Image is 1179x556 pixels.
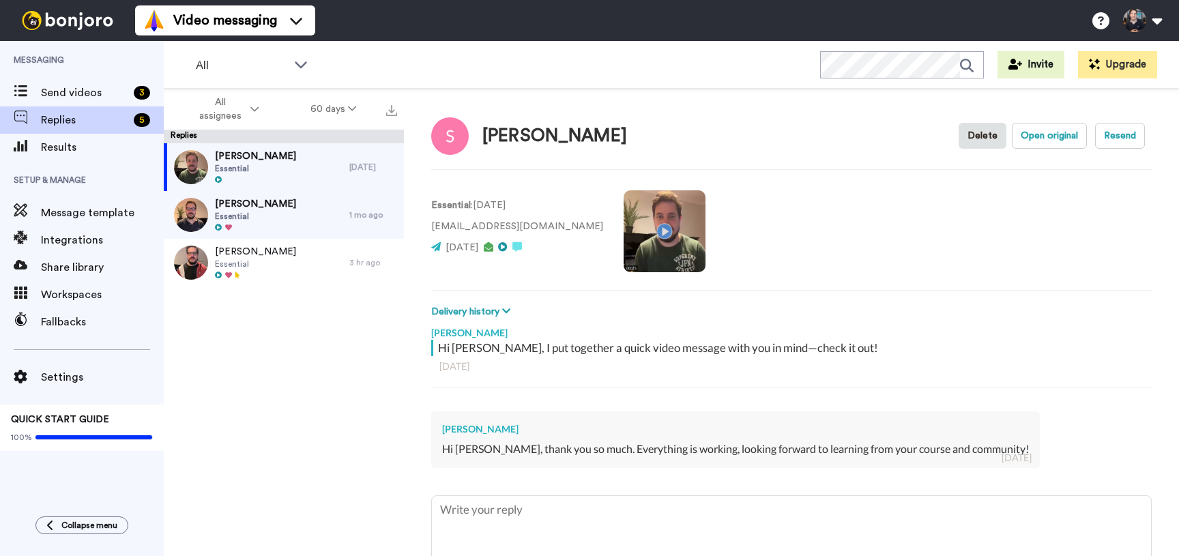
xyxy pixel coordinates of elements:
[1002,451,1032,465] div: [DATE]
[164,143,404,191] a: [PERSON_NAME]Essential[DATE]
[41,369,164,385] span: Settings
[1078,51,1157,78] button: Upgrade
[442,422,1029,436] div: [PERSON_NAME]
[1095,123,1145,149] button: Resend
[41,139,164,156] span: Results
[215,197,296,211] span: [PERSON_NAME]
[1012,123,1087,149] button: Open original
[215,245,296,259] span: [PERSON_NAME]
[11,432,32,443] span: 100%
[174,246,208,280] img: ad0ac35e-babd-460e-890d-76cb2374ebcf-thumb.jpg
[164,239,404,287] a: [PERSON_NAME]Essential3 hr ago
[431,304,514,319] button: Delivery history
[166,90,285,128] button: All assignees
[41,287,164,303] span: Workspaces
[431,220,603,234] p: [EMAIL_ADDRESS][DOMAIN_NAME]
[41,232,164,248] span: Integrations
[349,257,397,268] div: 3 hr ago
[438,340,1148,356] div: Hi [PERSON_NAME], I put together a quick video message with you in mind—check it out!
[215,211,296,222] span: Essential
[442,441,1029,457] div: Hi [PERSON_NAME], thank you so much. Everything is working, looking forward to learning from your...
[196,57,287,74] span: All
[382,99,401,119] button: Export all results that match these filters now.
[386,105,397,116] img: export.svg
[349,162,397,173] div: [DATE]
[41,85,128,101] span: Send videos
[41,259,164,276] span: Share library
[35,516,128,534] button: Collapse menu
[439,360,1144,373] div: [DATE]
[959,123,1006,149] button: Delete
[174,150,208,184] img: 33e20991-efa3-4acb-bc32-32028534ad9c-thumb.jpg
[41,205,164,221] span: Message template
[431,117,469,155] img: Image of Simon
[482,126,627,146] div: [PERSON_NAME]
[16,11,119,30] img: bj-logo-header-white.svg
[134,86,150,100] div: 3
[431,201,471,210] strong: Essential
[431,199,603,213] p: : [DATE]
[164,191,404,239] a: [PERSON_NAME]Essential1 mo ago
[61,520,117,531] span: Collapse menu
[215,149,296,163] span: [PERSON_NAME]
[215,259,296,269] span: Essential
[41,112,128,128] span: Replies
[174,198,208,232] img: 7fc07682-7cd9-4cf3-bba7-3f8dbe7b385f-thumb.jpg
[998,51,1064,78] button: Invite
[215,163,296,174] span: Essential
[164,130,404,143] div: Replies
[431,319,1152,340] div: [PERSON_NAME]
[134,113,150,127] div: 5
[349,209,397,220] div: 1 mo ago
[143,10,165,31] img: vm-color.svg
[41,314,164,330] span: Fallbacks
[446,243,478,252] span: [DATE]
[285,97,382,121] button: 60 days
[173,11,277,30] span: Video messaging
[192,96,248,123] span: All assignees
[11,415,109,424] span: QUICK START GUIDE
